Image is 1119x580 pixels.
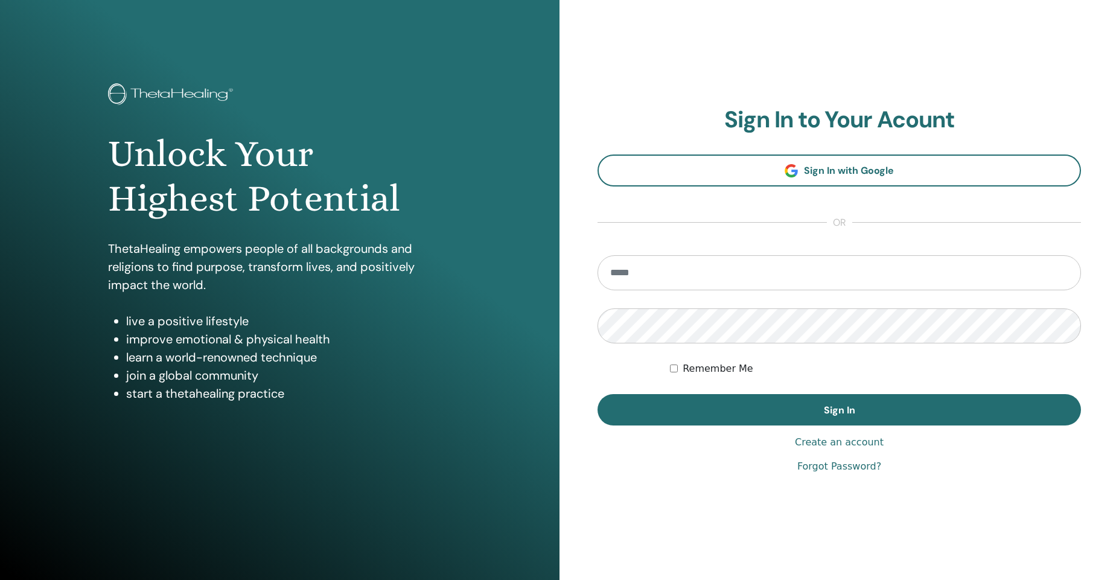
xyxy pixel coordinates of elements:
[598,155,1081,186] a: Sign In with Google
[797,459,881,474] a: Forgot Password?
[598,106,1081,134] h2: Sign In to Your Acount
[108,240,451,294] p: ThetaHealing empowers people of all backgrounds and religions to find purpose, transform lives, a...
[126,366,451,384] li: join a global community
[804,164,894,177] span: Sign In with Google
[683,362,753,376] label: Remember Me
[827,215,852,230] span: or
[126,312,451,330] li: live a positive lifestyle
[108,132,451,221] h1: Unlock Your Highest Potential
[795,435,884,450] a: Create an account
[126,384,451,403] li: start a thetahealing practice
[126,330,451,348] li: improve emotional & physical health
[598,394,1081,425] button: Sign In
[670,362,1081,376] div: Keep me authenticated indefinitely or until I manually logout
[824,404,855,416] span: Sign In
[126,348,451,366] li: learn a world-renowned technique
